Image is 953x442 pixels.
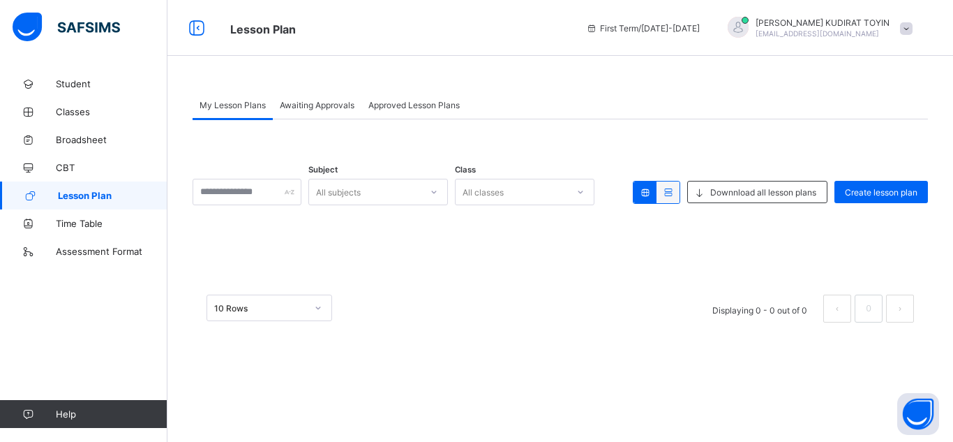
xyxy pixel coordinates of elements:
span: [PERSON_NAME] KUDIRAT TOYIN [756,17,890,28]
span: Downnload all lesson plans [710,187,816,198]
span: Student [56,78,167,89]
span: Lesson Plan [230,22,296,36]
span: Create lesson plan [845,187,917,198]
span: Broadsheet [56,134,167,145]
div: 10 Rows [214,303,306,314]
button: next page [886,295,914,323]
span: Classes [56,106,167,117]
span: Subject [308,165,338,175]
div: MUHAMMEDKUDIRAT TOYIN [714,17,920,40]
button: Open asap [897,393,939,435]
span: Awaiting Approvals [280,100,354,110]
div: All subjects [316,179,361,205]
span: [EMAIL_ADDRESS][DOMAIN_NAME] [756,29,879,38]
li: 上一页 [823,295,851,323]
a: 0 [862,300,875,318]
li: 0 [855,295,883,323]
span: Time Table [56,218,167,229]
span: My Lesson Plans [200,100,266,110]
div: All classes [463,179,504,205]
span: session/term information [586,23,700,34]
span: Lesson Plan [58,190,167,201]
span: Approved Lesson Plans [368,100,460,110]
span: Assessment Format [56,246,167,257]
span: CBT [56,162,167,173]
button: prev page [823,295,851,323]
li: Displaying 0 - 0 out of 0 [702,295,818,323]
li: 下一页 [886,295,914,323]
span: Help [56,408,167,420]
span: Class [455,165,476,175]
img: safsims [13,13,120,42]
